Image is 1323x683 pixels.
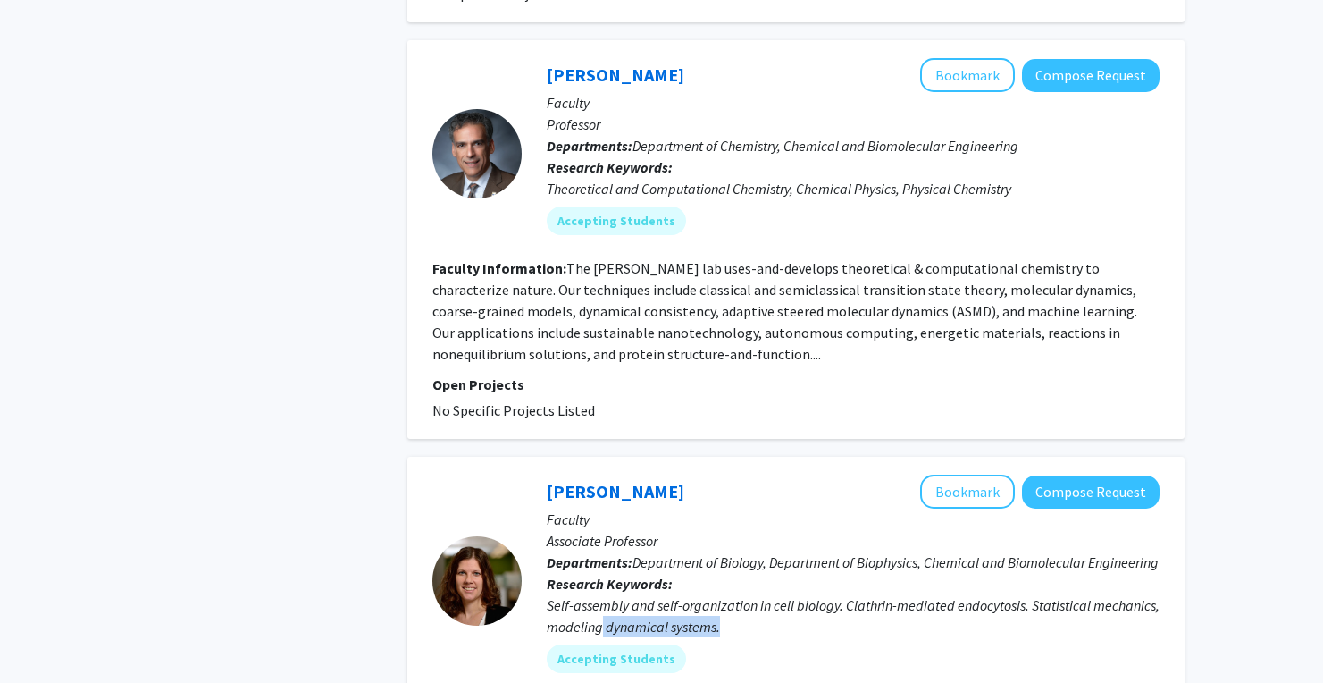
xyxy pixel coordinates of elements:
span: Department of Chemistry, Chemical and Biomolecular Engineering [632,137,1018,155]
b: Departments: [547,553,632,571]
button: Compose Request to Rigoberto Hernandez [1022,59,1160,92]
b: Research Keywords: [547,158,673,176]
p: Open Projects [432,374,1160,395]
iframe: Chat [13,603,76,670]
div: Theoretical and Computational Chemistry, Chemical Physics, Physical Chemistry [547,178,1160,199]
p: Faculty [547,509,1160,530]
button: Add Rigoberto Hernandez to Bookmarks [920,58,1015,92]
mat-chip: Accepting Students [547,207,686,235]
b: Faculty Information: [432,259,566,277]
span: No Specific Projects Listed [432,401,595,419]
a: [PERSON_NAME] [547,480,684,502]
p: Faculty [547,92,1160,114]
div: Self-assembly and self-organization in cell biology. Clathrin-mediated endocytosis. Statistical m... [547,594,1160,637]
mat-chip: Accepting Students [547,645,686,673]
p: Professor [547,114,1160,135]
button: Add Margaret Johnson to Bookmarks [920,475,1015,509]
b: Departments: [547,137,632,155]
p: Associate Professor [547,530,1160,552]
button: Compose Request to Margaret Johnson [1022,476,1160,509]
a: [PERSON_NAME] [547,63,684,86]
fg-read-more: The [PERSON_NAME] lab uses-and-develops theoretical & computational chemistry to characterize nat... [432,259,1137,363]
b: Research Keywords: [547,575,673,593]
span: Department of Biology, Department of Biophysics, Chemical and Biomolecular Engineering [632,553,1159,571]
